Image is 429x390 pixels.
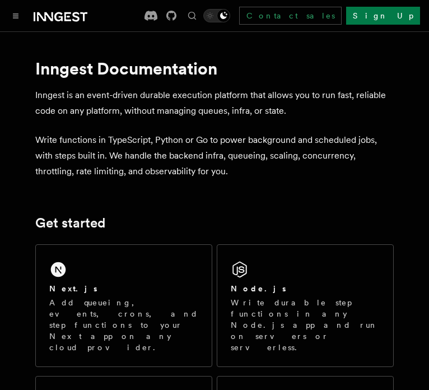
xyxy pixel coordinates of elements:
button: Toggle navigation [9,9,22,22]
h1: Inngest Documentation [35,58,394,78]
h2: Next.js [49,283,97,294]
a: Next.jsAdd queueing, events, crons, and step functions to your Next app on any cloud provider. [35,244,212,367]
h2: Node.js [231,283,286,294]
button: Toggle dark mode [203,9,230,22]
p: Inngest is an event-driven durable execution platform that allows you to run fast, reliable code ... [35,87,394,119]
a: Sign Up [346,7,420,25]
a: Node.jsWrite durable step functions in any Node.js app and run on servers or serverless. [217,244,394,367]
p: Write functions in TypeScript, Python or Go to power background and scheduled jobs, with steps bu... [35,132,394,179]
p: Write durable step functions in any Node.js app and run on servers or serverless. [231,297,380,353]
button: Find something... [185,9,199,22]
a: Contact sales [239,7,342,25]
p: Add queueing, events, crons, and step functions to your Next app on any cloud provider. [49,297,198,353]
a: Get started [35,215,105,231]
